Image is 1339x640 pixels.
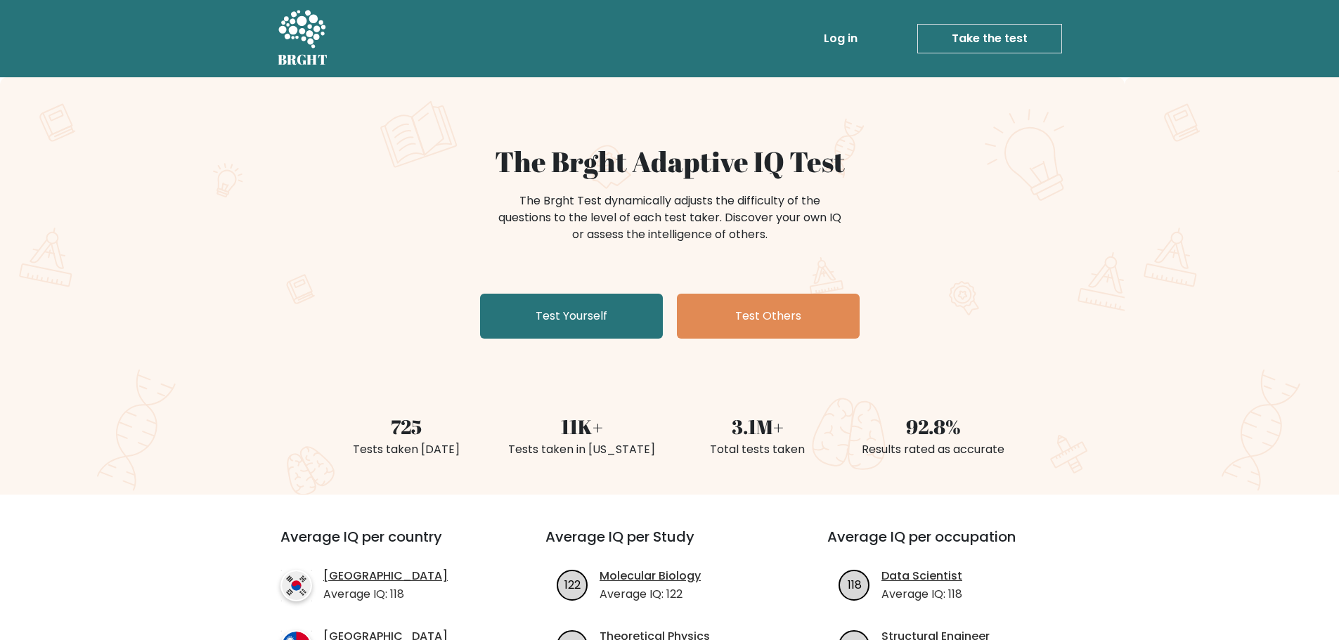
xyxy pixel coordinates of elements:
[917,24,1062,53] a: Take the test
[600,568,701,585] a: Molecular Biology
[678,412,837,441] div: 3.1M+
[323,586,448,603] p: Average IQ: 118
[881,586,962,603] p: Average IQ: 118
[323,568,448,585] a: [GEOGRAPHIC_DATA]
[854,441,1013,458] div: Results rated as accurate
[564,576,581,592] text: 122
[494,192,846,243] div: The Brght Test dynamically adjusts the difficulty of the questions to the level of each test take...
[848,576,862,592] text: 118
[545,528,794,562] h3: Average IQ per Study
[480,294,663,339] a: Test Yourself
[327,441,486,458] div: Tests taken [DATE]
[327,145,1013,178] h1: The Brght Adaptive IQ Test
[278,6,328,72] a: BRGHT
[678,441,837,458] div: Total tests taken
[600,586,701,603] p: Average IQ: 122
[818,25,863,53] a: Log in
[280,570,312,601] img: country
[881,568,962,585] a: Data Scientist
[827,528,1075,562] h3: Average IQ per occupation
[503,412,661,441] div: 11K+
[280,528,495,562] h3: Average IQ per country
[503,441,661,458] div: Tests taken in [US_STATE]
[278,51,328,68] h5: BRGHT
[327,412,486,441] div: 725
[677,294,860,339] a: Test Others
[854,412,1013,441] div: 92.8%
